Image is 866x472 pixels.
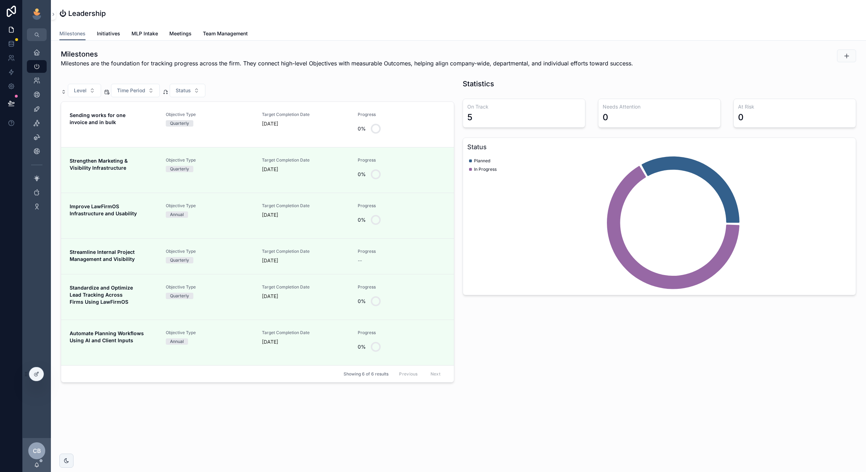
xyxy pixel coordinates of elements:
[262,166,278,173] p: [DATE]
[262,338,278,345] p: [DATE]
[467,155,852,291] div: chart
[358,157,445,163] span: Progress
[203,30,248,37] span: Team Management
[262,203,350,209] span: Target Completion Date
[262,257,278,264] p: [DATE]
[61,193,454,238] a: Improve LawFirmOS Infrastructure and UsabilityObjective TypeAnnualTarget Completion Date[DATE]Pro...
[166,112,253,117] span: Objective Type
[166,284,253,290] span: Objective Type
[33,447,41,455] span: CB
[166,157,253,163] span: Objective Type
[262,249,350,254] span: Target Completion Date
[166,203,253,209] span: Objective Type
[31,8,42,20] img: App logo
[61,49,633,59] h1: Milestones
[59,30,86,37] span: Milestones
[170,211,184,218] div: Annual
[358,340,366,354] div: 0%
[170,120,189,127] div: Quarterly
[358,249,445,254] span: Progress
[262,157,350,163] span: Target Completion Date
[358,112,445,117] span: Progress
[358,294,366,308] div: 0%
[70,249,136,262] strong: Streamline Internal Project Management and Visibility
[111,84,160,97] button: Select Button
[70,285,134,305] strong: Standardize and Optimize Lead Tracking Across Firms Using LawFirmOS
[61,102,454,147] a: Sending works for one invoice and in bulkObjective TypeQuarterlyTarget Completion Date[DATE]Progr...
[603,112,608,123] div: 0
[97,30,120,37] span: Initiatives
[59,8,106,18] h1: ⏻ Leadership
[70,158,129,171] strong: Strengthen Marketing & Visibility Infrastructure
[70,112,127,125] strong: Sending works for one invoice and in bulk
[738,112,744,123] div: 0
[70,203,137,216] strong: Improve LawFirmOS Infrastructure and Usability
[474,167,497,172] span: In Progress
[262,112,350,117] span: Target Completion Date
[68,84,101,97] button: Select Button
[61,59,633,68] span: Milestones are the foundation for tracking progress across the firm. They connect high-level Obje...
[262,330,350,336] span: Target Completion Date
[23,41,51,222] div: scrollable content
[358,213,366,227] div: 0%
[738,103,852,110] h3: At Risk
[358,330,445,336] span: Progress
[74,87,87,94] span: Level
[61,147,454,193] a: Strengthen Marketing & Visibility InfrastructureObjective TypeQuarterlyTarget Completion Date[DAT...
[603,103,716,110] h3: Needs Attention
[358,284,445,290] span: Progress
[262,293,278,300] p: [DATE]
[166,330,253,336] span: Objective Type
[170,84,205,97] button: Select Button
[70,330,145,343] strong: Automate Planning Workflows Using AI and Client Inputs
[358,203,445,209] span: Progress
[97,27,120,41] a: Initiatives
[169,27,192,41] a: Meetings
[61,238,454,274] a: Streamline Internal Project Management and VisibilityObjective TypeQuarterlyTarget Completion Dat...
[358,122,366,136] div: 0%
[358,257,362,264] span: --
[59,27,86,41] a: Milestones
[467,112,472,123] div: 5
[203,27,248,41] a: Team Management
[344,371,388,377] span: Showing 6 of 6 results
[169,30,192,37] span: Meetings
[463,79,494,89] h1: Statistics
[467,103,581,110] h3: On Track
[467,142,852,152] h3: Status
[170,166,189,172] div: Quarterly
[166,249,253,254] span: Objective Type
[358,167,366,181] div: 0%
[61,320,454,365] a: Automate Planning Workflows Using AI and Client InputsObjective TypeAnnualTarget Completion Date[...
[131,30,158,37] span: MLP Intake
[262,284,350,290] span: Target Completion Date
[170,257,189,263] div: Quarterly
[117,87,145,94] span: Time Period
[61,274,454,320] a: Standardize and Optimize Lead Tracking Across Firms Using LawFirmOSObjective TypeQuarterlyTarget ...
[131,27,158,41] a: MLP Intake
[170,338,184,345] div: Annual
[474,158,490,164] span: Planned
[176,87,191,94] span: Status
[262,211,278,218] p: [DATE]
[262,120,278,127] p: [DATE]
[170,293,189,299] div: Quarterly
